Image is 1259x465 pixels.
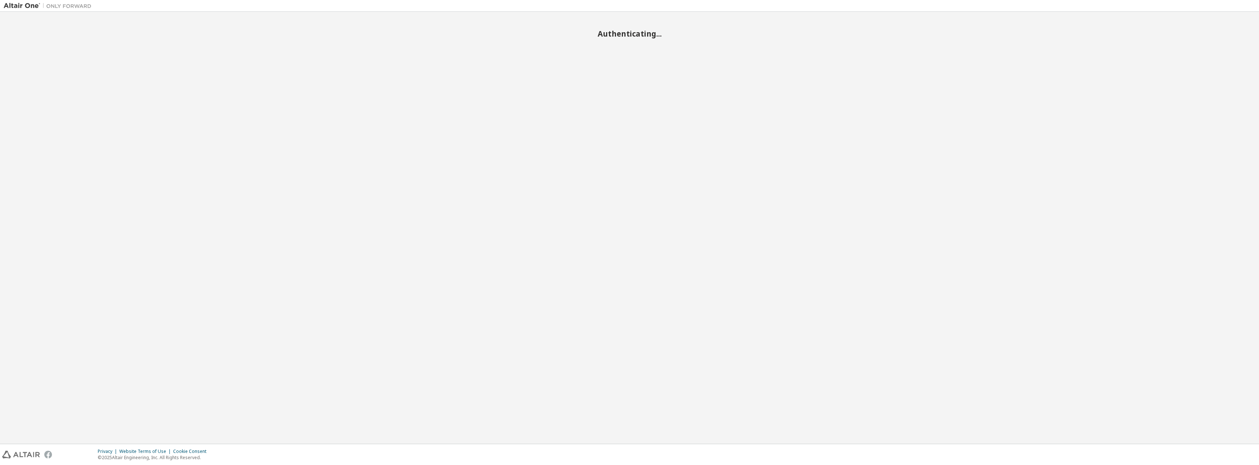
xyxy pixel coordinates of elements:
[173,449,211,454] div: Cookie Consent
[4,29,1255,38] h2: Authenticating...
[119,449,173,454] div: Website Terms of Use
[98,449,119,454] div: Privacy
[4,2,95,10] img: Altair One
[2,451,40,458] img: altair_logo.svg
[44,451,52,458] img: facebook.svg
[98,454,211,461] p: © 2025 Altair Engineering, Inc. All Rights Reserved.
